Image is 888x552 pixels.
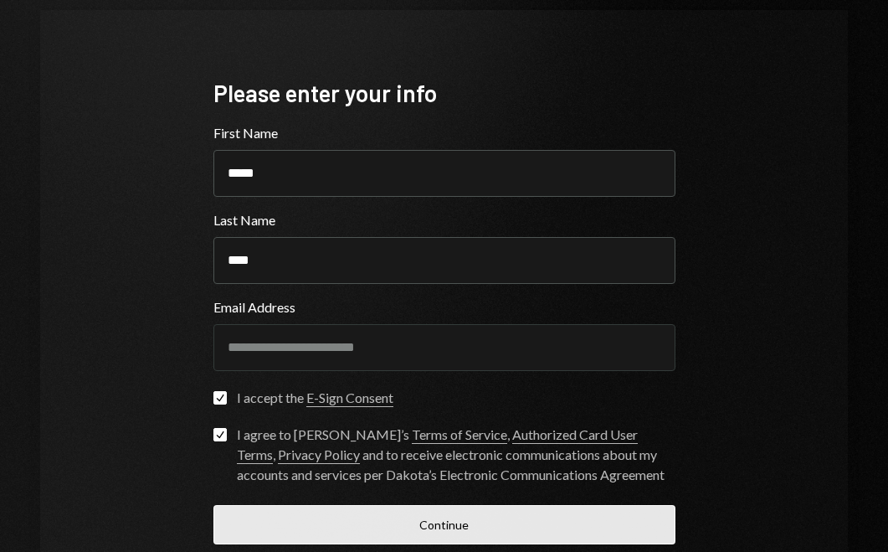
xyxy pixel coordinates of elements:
button: Continue [213,505,675,544]
label: Last Name [213,210,675,230]
label: First Name [213,123,675,143]
a: Privacy Policy [278,446,360,464]
button: I accept the E-Sign Consent [213,391,227,405]
a: Authorized Card User Terms [237,426,638,464]
label: Email Address [213,297,675,317]
button: I agree to [PERSON_NAME]’s Terms of Service, Authorized Card User Terms, Privacy Policy and to re... [213,428,227,441]
a: Terms of Service [412,426,507,444]
div: Please enter your info [213,77,675,110]
div: I accept the [237,388,393,408]
div: I agree to [PERSON_NAME]’s , , and to receive electronic communications about my accounts and ser... [237,425,675,485]
a: E-Sign Consent [306,389,393,407]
